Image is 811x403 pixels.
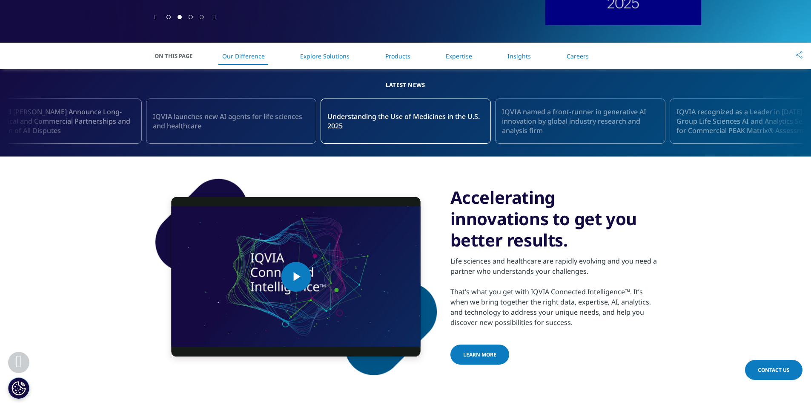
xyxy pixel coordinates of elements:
a: Understanding the Use of Medicines in the U.S. 2025 [321,99,491,144]
span: Contact Us [758,366,790,374]
a: Explore Solutions [300,52,350,60]
div: 3 / 12 [321,99,491,144]
a: IQVIA named a front-runner in generative AI innovation by global industry research and analysis firm [495,99,665,144]
div: Previous slide [155,13,157,21]
button: Definições de cookies [8,377,29,399]
span: Understanding the Use of Medicines in the U.S. 2025 [327,112,484,130]
span: Learn more [463,351,496,358]
div: 4 / 12 [495,99,665,144]
span: Go to slide 3 [189,15,193,19]
video-js: Video Player [172,197,421,357]
img: shape-1.png [155,178,438,376]
span: Go to slide 1 [166,15,171,19]
div: 2 / 12 [146,99,316,144]
h3: Accelerating innovations to get you better results. [450,187,657,251]
div: Next slide [214,13,216,21]
a: IQVIA launches new AI agents for life sciences and healthcare [146,99,316,144]
span: Go to slide 4 [200,15,204,19]
a: Expertise [446,52,472,60]
a: Contact Us [745,360,802,380]
div: Life sciences and healthcare are rapidly evolving and you need a partner who understands your cha... [450,251,657,328]
span: IQVIA named a front-runner in generative AI innovation by global industry research and analysis firm [502,107,659,135]
a: Insights [507,52,531,60]
a: Learn more [450,345,509,365]
button: Play Video [281,262,311,292]
a: Careers [567,52,589,60]
h5: Latest News [9,80,802,90]
span: IQVIA launches new AI agents for life sciences and healthcare [153,112,309,130]
span: Go to slide 2 [178,15,182,19]
a: Products [385,52,410,60]
a: Our Difference [222,52,265,60]
span: On This Page [155,52,201,60]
